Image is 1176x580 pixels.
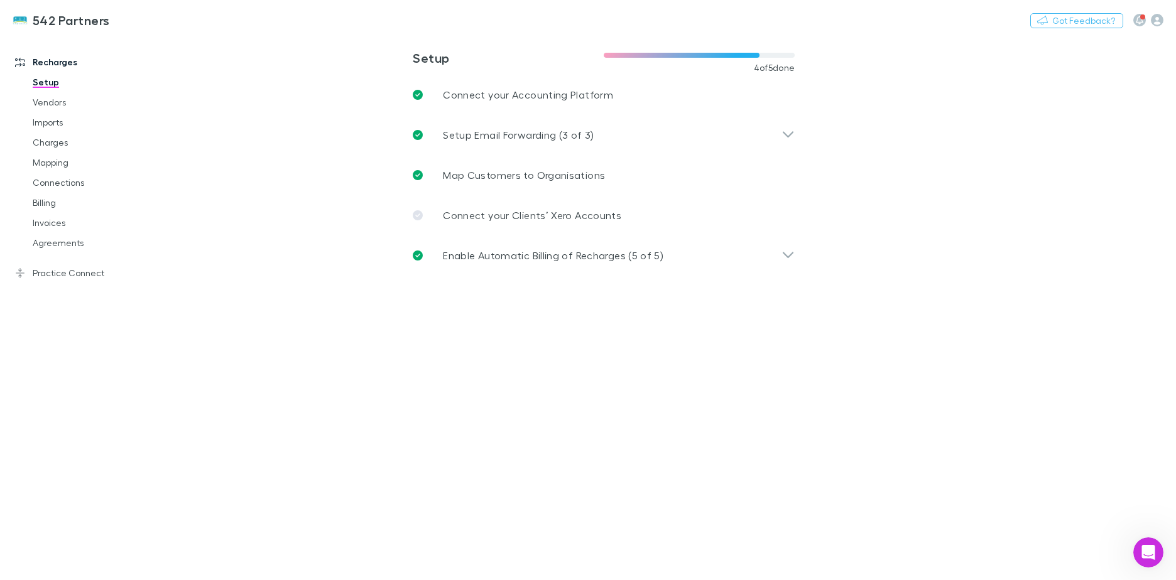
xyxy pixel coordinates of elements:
h3: Setup [413,50,604,65]
a: Charges [20,132,170,153]
p: Setup Email Forwarding (3 of 3) [443,127,594,142]
img: 542 Partners's Logo [13,13,28,28]
p: Enable Automatic Billing of Recharges (5 of 5) [443,248,663,263]
a: Invoices [20,213,170,233]
h3: 542 Partners [33,13,110,28]
a: Billing [20,193,170,213]
a: Map Customers to Organisations [403,155,805,195]
a: Connections [20,173,170,193]
a: Connect your Clients’ Xero Accounts [403,195,805,235]
p: Connect your Clients’ Xero Accounts [443,208,621,223]
a: Recharges [3,52,170,72]
a: Setup [20,72,170,92]
p: Map Customers to Organisations [443,168,605,183]
div: Setup Email Forwarding (3 of 3) [403,115,805,155]
a: 542 Partners [5,5,117,35]
a: Mapping [20,153,170,173]
iframe: Intercom live chat [1133,537,1163,567]
a: Agreements [20,233,170,253]
span: 4 of 5 done [754,63,795,73]
a: Vendors [20,92,170,112]
button: Got Feedback? [1030,13,1123,28]
a: Imports [20,112,170,132]
p: Connect your Accounting Platform [443,87,613,102]
a: Practice Connect [3,263,170,283]
div: Enable Automatic Billing of Recharges (5 of 5) [403,235,805,276]
a: Connect your Accounting Platform [403,75,805,115]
